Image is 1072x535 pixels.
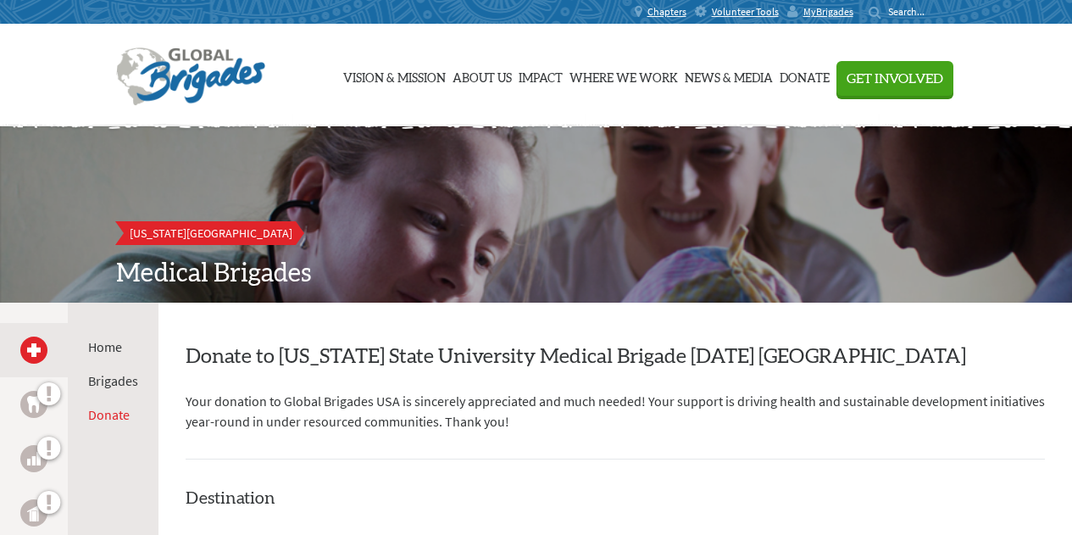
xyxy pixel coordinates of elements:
[88,406,130,423] a: Donate
[88,371,138,391] li: Brigades
[343,33,446,118] a: Vision & Mission
[186,391,1045,432] p: Your donation to Global Brigades USA is sincerely appreciated and much needed! Your support is dr...
[116,47,265,107] img: Global Brigades Logo
[116,221,306,245] a: [US_STATE][GEOGRAPHIC_DATA]
[685,33,773,118] a: News & Media
[116,259,957,289] h2: Medical Brigades
[27,396,41,412] img: Dental
[186,343,1045,371] h2: Donate to [US_STATE] State University Medical Brigade [DATE] [GEOGRAPHIC_DATA]
[186,487,1045,510] h4: Destination
[27,343,41,357] img: Medical
[20,391,47,418] a: Dental
[27,504,41,521] img: Public Health
[836,61,953,96] button: Get Involved
[712,5,779,19] span: Volunteer Tools
[647,5,686,19] span: Chapters
[20,445,47,472] a: Business
[847,72,943,86] span: Get Involved
[27,452,41,465] img: Business
[780,33,830,118] a: Donate
[130,226,292,241] span: [US_STATE][GEOGRAPHIC_DATA]
[88,338,122,355] a: Home
[519,33,563,118] a: Impact
[20,337,47,364] a: Medical
[888,5,936,18] input: Search...
[803,5,853,19] span: MyBrigades
[20,499,47,527] a: Public Health
[88,372,138,389] a: Brigades
[88,404,138,425] li: Donate
[88,337,138,357] li: Home
[453,33,512,118] a: About Us
[569,33,678,118] a: Where We Work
